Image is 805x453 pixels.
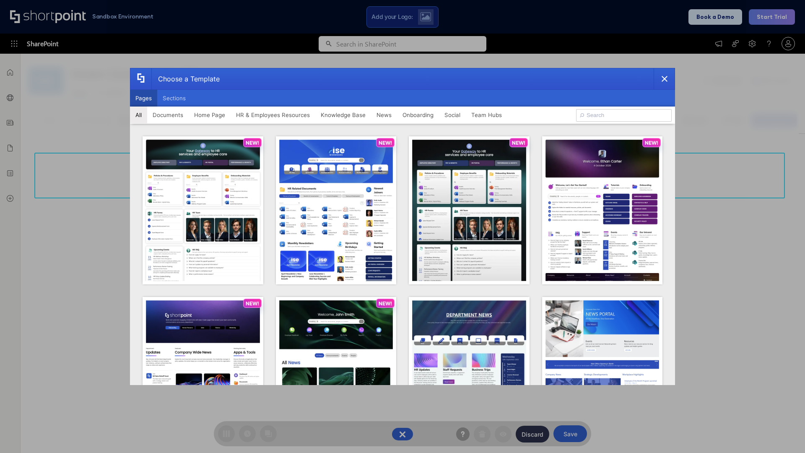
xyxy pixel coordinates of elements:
p: NEW! [246,140,259,146]
p: NEW! [246,300,259,307]
input: Search [576,109,672,122]
button: Sections [157,90,191,107]
p: NEW! [379,300,392,307]
div: Choose a Template [151,68,220,89]
button: Documents [147,107,189,123]
button: Pages [130,90,157,107]
button: All [130,107,147,123]
button: News [371,107,397,123]
p: NEW! [645,140,658,146]
button: Onboarding [397,107,439,123]
button: Home Page [189,107,231,123]
button: Team Hubs [466,107,507,123]
p: NEW! [379,140,392,146]
iframe: Chat Widget [763,413,805,453]
button: HR & Employees Resources [231,107,315,123]
button: Social [439,107,466,123]
div: template selector [130,68,675,385]
p: NEW! [512,140,525,146]
button: Knowledge Base [315,107,371,123]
